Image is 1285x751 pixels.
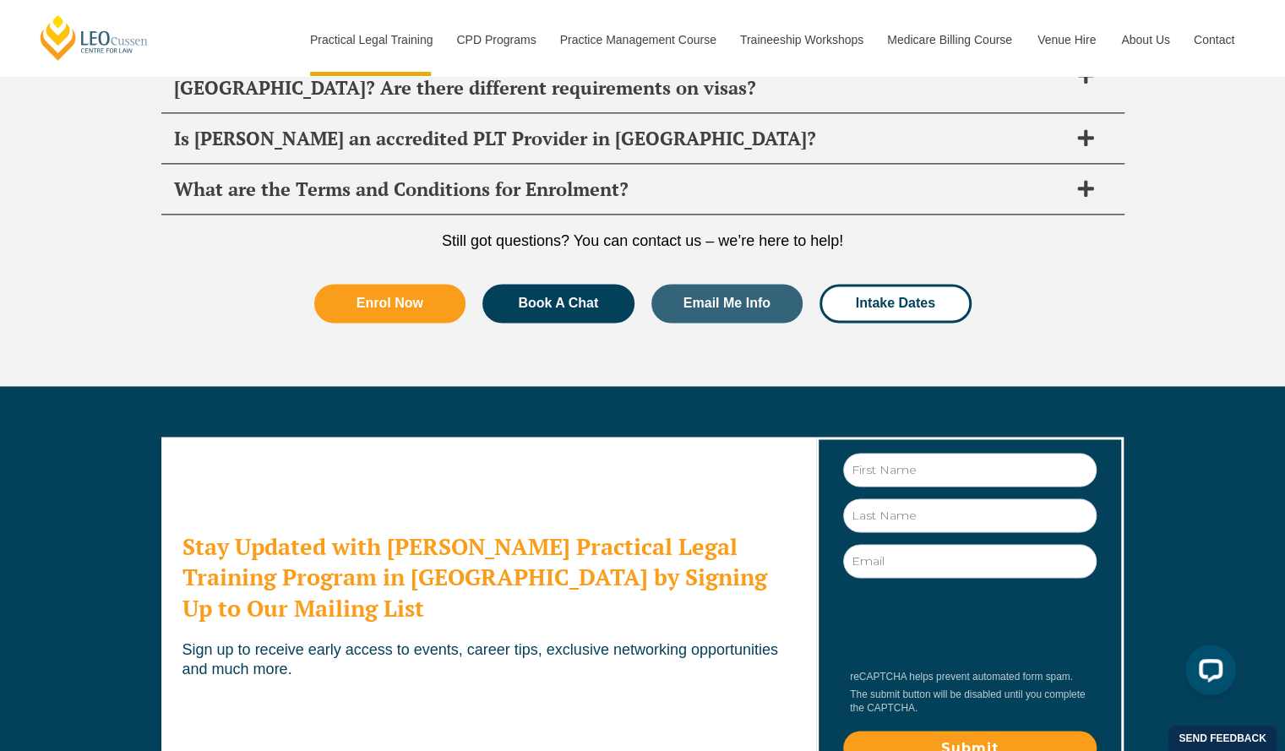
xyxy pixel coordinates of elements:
a: Enrol Now [314,284,466,323]
h2: Stay Updated with [PERSON_NAME] Practical Legal Training Program in [GEOGRAPHIC_DATA] by Signing ... [182,531,795,623]
a: Practical Legal Training [297,3,444,76]
a: Book A Chat [482,284,634,323]
a: Medicare Billing Course [874,3,1025,76]
div: reCAPTCHA helps prevent automated form spam. [843,670,1093,683]
input: Last Name [843,498,1097,532]
a: CPD Programs [444,3,547,76]
a: Email Me Info [651,284,803,323]
input: Email [843,544,1097,578]
span: Email Me Info [683,297,770,310]
a: Venue Hire [1025,3,1108,76]
a: Practice Management Course [547,3,727,76]
div: The submit button will be disabled until you complete the CAPTCHA. [843,688,1093,714]
iframe: LiveChat chat widget [1172,638,1243,709]
span: Enrol Now [357,297,423,310]
span: Can international students undertake Practical Legal Training (PLT) courses in [GEOGRAPHIC_DATA]?... [174,52,1068,100]
span: Is [PERSON_NAME] an accredited PLT Provider in [GEOGRAPHIC_DATA]? [174,127,1068,150]
a: Traineeship Workshops [727,3,874,76]
a: [PERSON_NAME] Centre for Law [38,14,150,62]
a: About Us [1108,3,1181,76]
a: Intake Dates [819,284,972,323]
p: Sign up to receive early access to events, career tips, exclusive networking opportunities and mu... [182,639,795,679]
span: Intake Dates [856,297,935,310]
p: Still got questions? You can contact us – we’re here to help! [161,231,1124,250]
input: First Name [843,453,1097,487]
iframe: reCAPTCHA [845,590,1102,656]
span: Book A Chat [518,297,598,310]
span: What are the Terms and Conditions for Enrolment? [174,177,1068,201]
a: Contact [1181,3,1247,76]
